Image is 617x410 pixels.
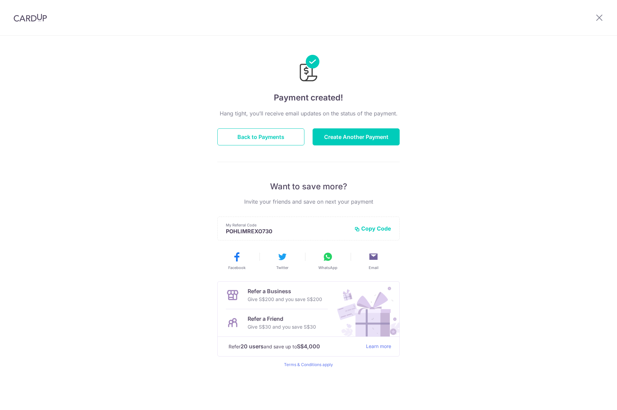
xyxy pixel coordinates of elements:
[313,128,400,145] button: Create Another Payment
[354,225,391,232] button: Copy Code
[573,390,610,407] iframe: Opens a widget where you can find more information
[217,198,400,206] p: Invite your friends and save on next your payment
[353,251,394,270] button: Email
[228,265,246,270] span: Facebook
[262,251,302,270] button: Twitter
[217,92,400,104] h4: Payment created!
[276,265,288,270] span: Twitter
[284,362,333,367] a: Terms & Conditions apply
[217,128,304,145] button: Back to Payments
[217,251,257,270] button: Facebook
[248,323,316,331] p: Give S$30 and you save S$30
[308,251,348,270] button: WhatsApp
[248,287,322,295] p: Refer a Business
[248,315,316,323] p: Refer a Friend
[14,14,47,22] img: CardUp
[240,342,264,350] strong: 20 users
[369,265,379,270] span: Email
[217,109,400,117] p: Hang tight, you’ll receive email updates on the status of the payment.
[318,265,337,270] span: WhatsApp
[229,342,361,351] p: Refer and save up to
[226,228,349,235] p: POHLIMREXO730
[366,342,391,351] a: Learn more
[298,55,319,83] img: Payments
[248,295,322,303] p: Give S$200 and you save S$200
[331,282,399,336] img: Refer
[226,222,349,228] p: My Referral Code
[297,342,320,350] strong: S$4,000
[217,181,400,192] p: Want to save more?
